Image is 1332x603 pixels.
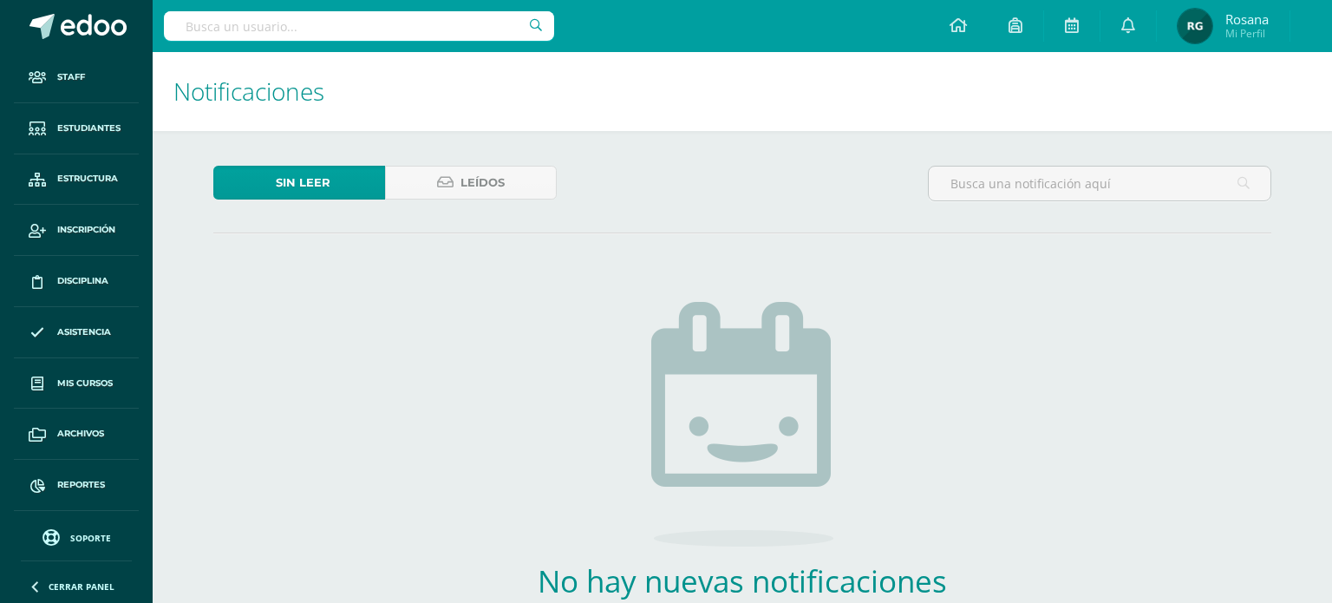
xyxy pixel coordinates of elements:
[14,205,139,256] a: Inscripción
[14,460,139,511] a: Reportes
[14,256,139,307] a: Disciplina
[57,172,118,186] span: Estructura
[57,478,105,492] span: Reportes
[1225,10,1269,28] span: Rosana
[276,167,330,199] span: Sin leer
[57,377,113,390] span: Mis cursos
[57,274,108,288] span: Disciplina
[14,154,139,206] a: Estructura
[70,532,111,544] span: Soporte
[21,525,132,548] a: Soporte
[1178,9,1212,43] img: e044b199acd34bf570a575bac584e1d1.png
[14,307,139,358] a: Asistencia
[385,166,557,200] a: Leídos
[173,75,324,108] span: Notificaciones
[213,166,385,200] a: Sin leer
[929,167,1270,200] input: Busca una notificación aquí
[460,167,505,199] span: Leídos
[14,52,139,103] a: Staff
[14,409,139,460] a: Archivos
[49,580,114,593] span: Cerrar panel
[486,560,998,601] h2: No hay nuevas notificaciones
[57,70,85,84] span: Staff
[1225,26,1269,41] span: Mi Perfil
[57,325,111,339] span: Asistencia
[14,358,139,410] a: Mis cursos
[651,302,833,547] img: no_activities.png
[164,11,554,41] input: Busca un usuario...
[57,427,104,441] span: Archivos
[14,103,139,154] a: Estudiantes
[57,223,115,237] span: Inscripción
[57,121,121,135] span: Estudiantes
